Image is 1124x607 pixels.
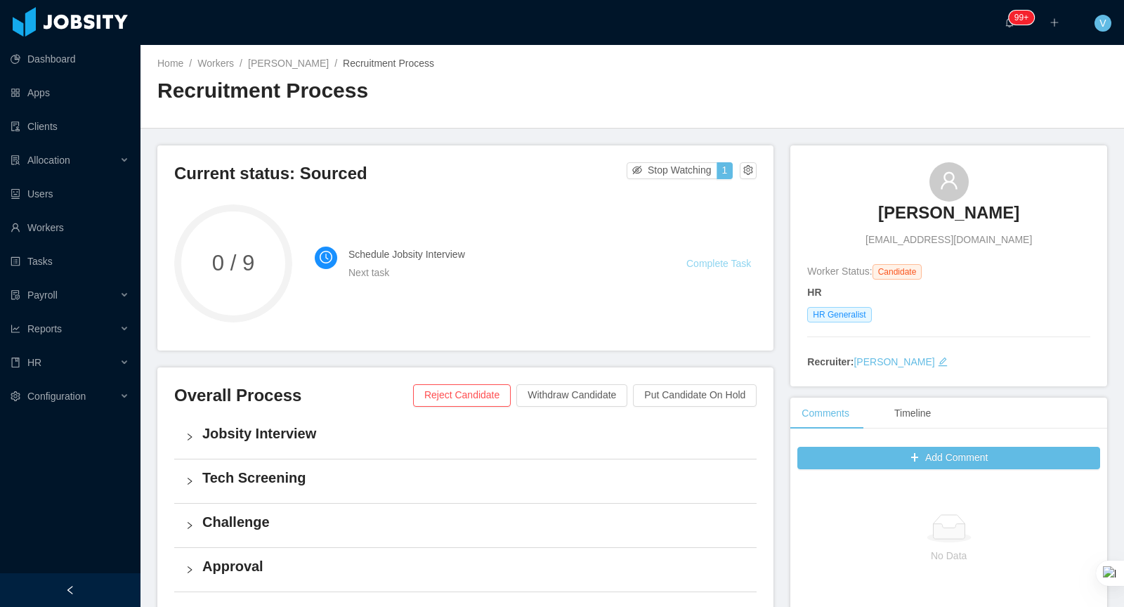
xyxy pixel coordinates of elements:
sup: 907 [1009,11,1034,25]
span: / [189,58,192,69]
h3: Current status: Sourced [174,162,627,185]
i: icon: edit [938,357,948,367]
h4: Schedule Jobsity Interview [348,247,653,262]
span: [EMAIL_ADDRESS][DOMAIN_NAME] [865,233,1032,247]
strong: Recruiter: [807,356,854,367]
button: icon: plusAdd Comment [797,447,1100,469]
span: / [334,58,337,69]
span: / [240,58,242,69]
button: Withdraw Candidate [516,384,627,407]
a: [PERSON_NAME] [854,356,934,367]
i: icon: clock-circle [320,251,332,263]
a: icon: auditClients [11,112,129,141]
span: HR [27,357,41,368]
i: icon: right [185,477,194,485]
button: icon: setting [740,162,757,179]
div: Timeline [883,398,942,429]
i: icon: setting [11,391,20,401]
span: Recruitment Process [343,58,434,69]
button: 1 [717,162,733,179]
h3: [PERSON_NAME] [878,202,1019,224]
span: HR Generalist [807,307,871,322]
i: icon: user [939,171,959,190]
span: 0 / 9 [174,252,292,274]
div: Next task [348,265,653,280]
button: Reject Candidate [413,384,511,407]
p: No Data [809,548,1089,563]
span: Allocation [27,155,70,166]
a: Home [157,58,183,69]
h4: Jobsity Interview [202,424,745,443]
i: icon: file-protect [11,290,20,300]
div: icon: rightJobsity Interview [174,415,757,459]
a: icon: userWorkers [11,214,129,242]
a: Complete Task [686,258,751,269]
span: Worker Status: [807,266,872,277]
h4: Challenge [202,512,745,532]
i: icon: right [185,433,194,441]
span: Candidate [873,264,922,280]
button: Put Candidate On Hold [633,384,757,407]
span: Payroll [27,289,58,301]
a: [PERSON_NAME] [248,58,329,69]
i: icon: bell [1005,18,1014,27]
a: icon: pie-chartDashboard [11,45,129,73]
i: icon: line-chart [11,324,20,334]
strong: HR [807,287,821,298]
span: Configuration [27,391,86,402]
h4: Approval [202,556,745,576]
div: icon: rightTech Screening [174,459,757,503]
a: icon: profileTasks [11,247,129,275]
i: icon: right [185,521,194,530]
a: Workers [197,58,234,69]
a: icon: appstoreApps [11,79,129,107]
a: icon: robotUsers [11,180,129,208]
span: Reports [27,323,62,334]
span: V [1099,15,1106,32]
div: icon: rightChallenge [174,504,757,547]
i: icon: right [185,566,194,574]
i: icon: plus [1050,18,1059,27]
div: icon: rightApproval [174,548,757,592]
div: Comments [790,398,861,429]
a: [PERSON_NAME] [878,202,1019,233]
i: icon: book [11,358,20,367]
button: icon: eye-invisibleStop Watching [627,162,717,179]
h2: Recruitment Process [157,77,632,105]
h3: Overall Process [174,384,413,407]
h4: Tech Screening [202,468,745,488]
i: icon: solution [11,155,20,165]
